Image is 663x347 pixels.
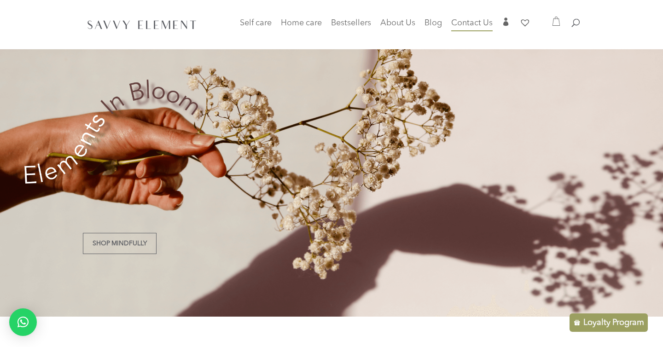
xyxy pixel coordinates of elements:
[380,19,415,27] span: About Us
[451,20,493,33] a: Contact Us
[85,17,199,32] img: SavvyElement
[281,19,322,27] span: Home care
[451,19,493,27] span: Contact Us
[583,317,644,328] p: Loyalty Program
[425,20,442,33] a: Blog
[380,20,415,33] a: About Us
[281,20,322,38] a: Home care
[83,233,157,254] a: Shop Mindfully
[331,20,371,33] a: Bestsellers
[502,17,510,33] a: 
[240,19,272,27] span: Self care
[502,17,510,26] span: 
[240,20,272,38] a: Self care
[331,19,371,27] span: Bestsellers
[425,19,442,27] span: Blog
